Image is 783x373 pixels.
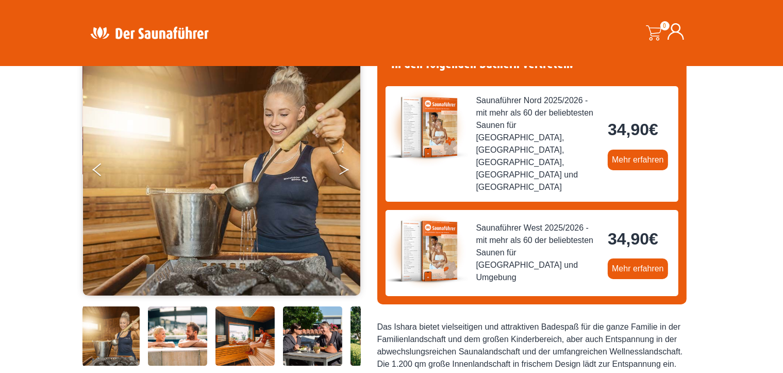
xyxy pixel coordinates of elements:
[608,258,668,279] a: Mehr erfahren
[476,94,600,193] span: Saunaführer Nord 2025/2026 - mit mehr als 60 der beliebtesten Saunen für [GEOGRAPHIC_DATA], [GEOG...
[649,230,658,248] span: €
[608,230,658,248] bdi: 34,90
[338,159,364,185] button: Next
[386,210,468,293] img: der-saunafuehrer-2025-west.jpg
[476,222,600,284] span: Saunaführer West 2025/2026 - mit mehr als 60 der beliebtesten Saunen für [GEOGRAPHIC_DATA] und Um...
[649,120,658,139] span: €
[608,150,668,170] a: Mehr erfahren
[93,159,119,185] button: Previous
[660,21,670,30] span: 0
[386,86,468,169] img: der-saunafuehrer-2025-nord.jpg
[608,120,658,139] bdi: 34,90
